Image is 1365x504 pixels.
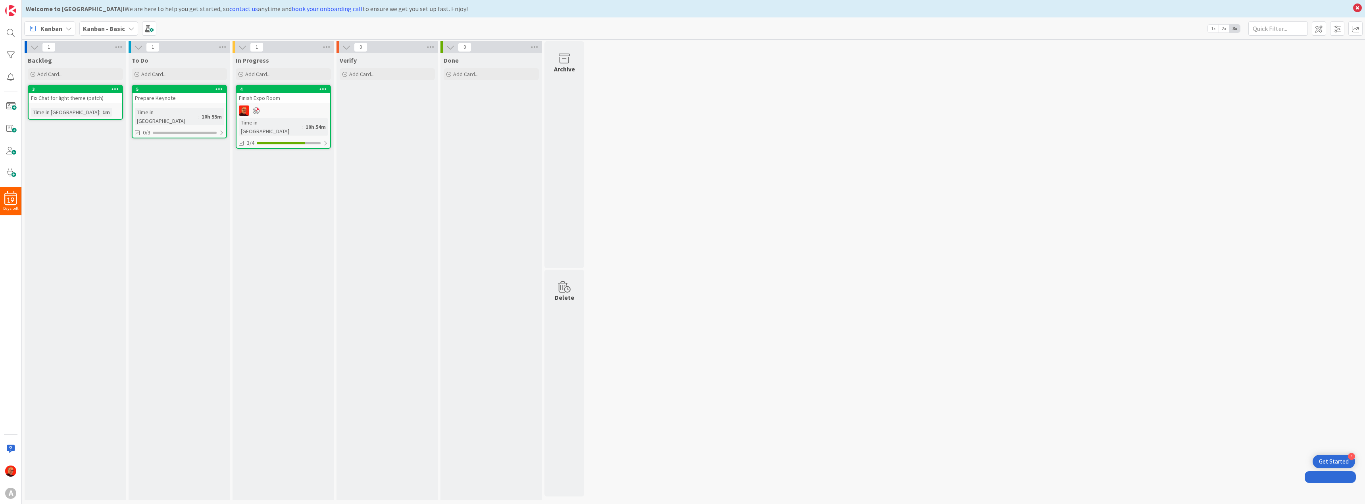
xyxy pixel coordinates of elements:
[99,108,100,117] span: :
[133,93,226,103] div: Prepare Keynote
[349,71,375,78] span: Add Card...
[40,24,62,33] span: Kanban
[1219,25,1229,33] span: 2x
[555,293,574,302] div: Delete
[444,56,459,64] span: Done
[143,128,150,137] span: 0/3
[26,5,125,13] b: Welcome to [GEOGRAPHIC_DATA]!
[1208,25,1219,33] span: 1x
[200,112,224,121] div: 10h 55m
[302,123,304,131] span: :
[100,108,112,117] div: 1m
[1313,455,1355,468] div: Open Get Started checklist, remaining modules: 4
[5,5,16,16] img: Visit kanbanzone.com
[29,86,122,93] div: 3
[132,85,227,138] a: 5Prepare KeynoteTime in [GEOGRAPHIC_DATA]:10h 55m0/3
[354,42,367,52] span: 0
[229,5,258,13] a: contact us
[240,86,330,92] div: 4
[141,71,167,78] span: Add Card...
[453,71,479,78] span: Add Card...
[236,86,330,93] div: 4
[236,85,331,149] a: 4Finish Expo RoomCPTime in [GEOGRAPHIC_DATA]:10h 54m3/4
[340,56,357,64] span: Verify
[1229,25,1240,33] span: 3x
[236,93,330,103] div: Finish Expo Room
[1348,453,1355,460] div: 4
[26,4,1349,13] div: We are here to help you get started, so anytime and to ensure we get you set up fast. Enjoy!
[239,118,302,136] div: Time in [GEOGRAPHIC_DATA]
[133,86,226,93] div: 5
[31,108,99,117] div: Time in [GEOGRAPHIC_DATA]
[28,56,52,64] span: Backlog
[304,123,328,131] div: 10h 54m
[132,56,148,64] span: To Do
[42,42,56,52] span: 1
[32,86,122,92] div: 3
[28,85,123,120] a: 3Fix Chat for light theme (patch)Time in [GEOGRAPHIC_DATA]:1m
[1248,21,1308,36] input: Quick Filter...
[292,5,363,13] a: book your onboarding call
[239,105,249,116] img: CP
[250,42,263,52] span: 1
[236,105,330,116] div: CP
[5,466,16,477] img: CP
[29,93,122,103] div: Fix Chat for light theme (patch)
[236,56,269,64] span: In Progress
[37,71,63,78] span: Add Card...
[554,64,575,74] div: Archive
[236,86,330,103] div: 4Finish Expo Room
[135,108,198,125] div: Time in [GEOGRAPHIC_DATA]
[146,42,160,52] span: 1
[245,71,271,78] span: Add Card...
[83,25,125,33] b: Kanban - Basic
[133,86,226,103] div: 5Prepare Keynote
[198,112,200,121] span: :
[458,42,471,52] span: 0
[8,197,14,203] span: 19
[247,139,254,147] span: 3/4
[1319,458,1349,466] div: Get Started
[5,488,16,499] div: A
[136,86,226,92] div: 5
[29,86,122,103] div: 3Fix Chat for light theme (patch)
